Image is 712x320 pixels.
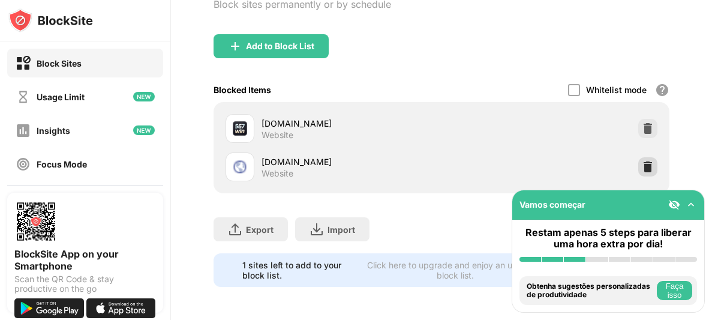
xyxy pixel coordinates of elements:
[262,117,441,130] div: [DOMAIN_NAME]
[37,92,85,102] div: Usage Limit
[233,121,247,136] img: favicons
[16,123,31,138] img: insights-off.svg
[262,130,293,140] div: Website
[586,85,647,95] div: Whitelist mode
[14,248,156,272] div: BlockSite App on your Smartphone
[37,125,70,136] div: Insights
[366,260,543,280] div: Click here to upgrade and enjoy an unlimited block list.
[37,159,87,169] div: Focus Mode
[519,199,585,210] div: Vamos começar
[16,157,31,172] img: focus-off.svg
[133,92,155,101] img: new-icon.svg
[262,168,293,179] div: Website
[233,160,247,174] img: favicons
[246,41,314,51] div: Add to Block List
[14,274,156,294] div: Scan the QR Code & stay productive on the go
[519,227,697,250] div: Restam apenas 5 steps para liberar uma hora extra por dia!
[133,125,155,135] img: new-icon.svg
[262,155,441,168] div: [DOMAIN_NAME]
[86,298,156,318] img: download-on-the-app-store.svg
[527,282,654,300] div: Obtenha sugestões personalizadas de produtividade
[657,281,692,300] button: Faça isso
[685,199,697,211] img: omni-setup-toggle.svg
[246,225,274,235] div: Export
[37,58,82,68] div: Block Sites
[242,260,359,280] div: 1 sites left to add to your block list.
[16,56,31,71] img: block-on.svg
[16,89,31,104] img: time-usage-off.svg
[14,200,58,243] img: options-page-qr-code.png
[328,225,355,235] div: Import
[14,298,84,318] img: get-it-on-google-play.svg
[8,8,93,32] img: logo-blocksite.svg
[668,199,680,211] img: eye-not-visible.svg
[214,85,271,95] div: Blocked Items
